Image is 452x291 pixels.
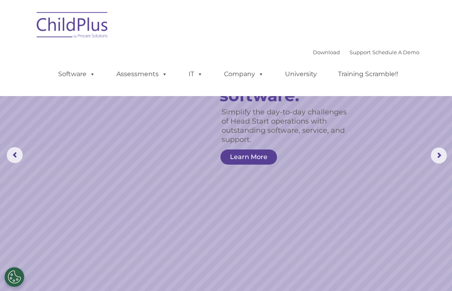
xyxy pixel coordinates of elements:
a: Download [313,49,340,55]
a: Company [216,66,272,82]
a: Support [350,49,371,55]
a: Software [50,66,103,82]
img: ChildPlus by Procare Solutions [33,6,112,46]
rs-layer: The ORIGINAL Head Start software. [220,53,361,104]
a: Learn More [220,149,277,165]
rs-layer: Simplify the day-to-day challenges of Head Start operations with outstanding software, service, a... [222,108,354,144]
a: Training Scramble!! [330,66,406,82]
button: Cookies Settings [4,267,24,287]
a: IT [181,66,211,82]
font: | [313,49,419,55]
iframe: Chat Widget [322,205,452,291]
a: Schedule A Demo [372,49,419,55]
a: Assessments [108,66,175,82]
a: University [277,66,325,82]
